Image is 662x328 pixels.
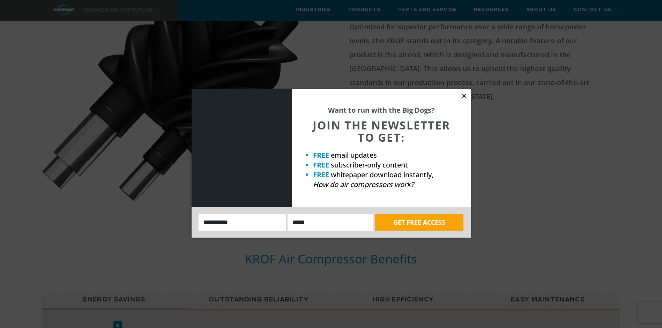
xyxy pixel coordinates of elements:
[328,105,435,115] strong: Want to run with the Big Dogs?
[375,214,463,231] button: GET FREE ACCESS
[331,150,377,160] span: email updates
[461,93,467,99] button: Close
[313,160,329,170] strong: FREE
[313,118,450,145] span: JOIN THE NEWSLETTER TO GET:
[199,214,286,231] input: Name:
[313,180,414,189] em: How do air compressors work?
[331,170,433,179] span: whitepaper download instantly,
[313,150,329,160] strong: FREE
[331,160,408,170] span: subscriber-only content
[313,170,329,179] strong: FREE
[288,214,373,231] input: Email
